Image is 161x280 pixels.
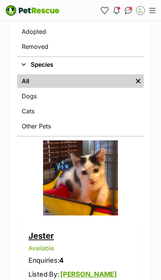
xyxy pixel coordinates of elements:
a: Remove filter [133,74,144,88]
div: Species [17,73,144,136]
img: Amanda Sykes profile pic [137,7,144,14]
p: Listed By: [28,269,133,279]
strong: 4 [59,256,64,264]
button: Species [17,60,144,70]
a: Conversations [122,5,134,17]
a: PetRescue [6,5,60,16]
ul: Account quick links [98,5,146,17]
a: Jester [28,231,54,241]
p: Enquiries: [28,255,133,265]
span: Available [28,244,54,252]
a: Other Pets [17,119,144,133]
a: Cats [17,104,144,118]
a: [PERSON_NAME] [60,270,117,278]
a: Adopted [17,25,144,38]
a: Removed [17,40,144,53]
button: My account [134,5,146,17]
img: notifications-46538b983faf8c2785f20acdc204bb7945ddae34d4c08c2a6579f10ce5e182be.svg [113,7,119,14]
button: Menu [146,5,158,16]
a: Favourites [98,5,110,17]
img: logo-e224e6f780fb5917bec1dbf3a21bbac754714ae5b6737aabdf751b685950b380.svg [6,5,60,16]
a: Dogs [17,89,144,103]
a: All [17,74,133,88]
img: chat-41dd97257d64d25036548639549fe6c8038ab92f7586957e7f3b1b290dea8141.svg [125,7,133,14]
button: Notifications [110,5,122,17]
